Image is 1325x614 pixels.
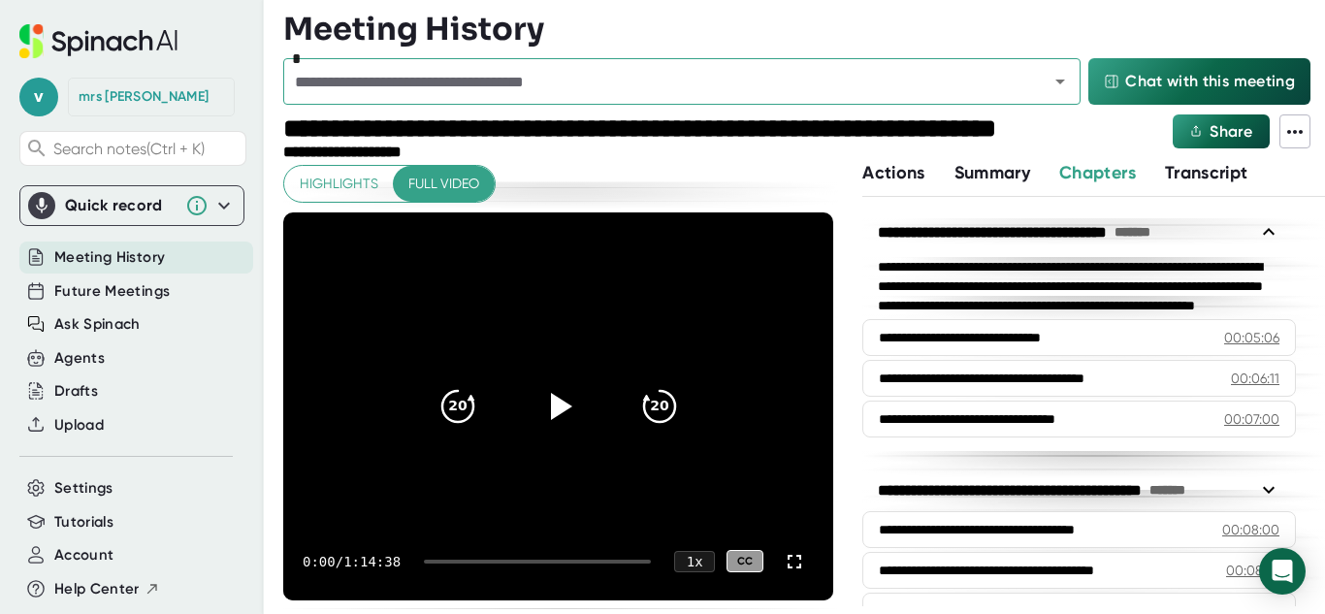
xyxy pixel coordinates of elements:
[954,162,1030,183] span: Summary
[1173,114,1270,148] button: Share
[862,162,924,183] span: Actions
[65,196,176,215] div: Quick record
[284,166,394,202] button: Highlights
[954,160,1030,186] button: Summary
[300,172,378,196] span: Highlights
[54,544,113,566] button: Account
[1226,561,1279,580] div: 00:08:23
[1165,160,1248,186] button: Transcript
[54,380,98,403] button: Drafts
[1059,160,1136,186] button: Chapters
[1224,328,1279,347] div: 00:05:06
[54,246,165,269] button: Meeting History
[54,578,160,600] button: Help Center
[1224,409,1279,429] div: 00:07:00
[303,554,401,569] div: 0:00 / 1:14:38
[1059,162,1136,183] span: Chapters
[54,414,104,436] button: Upload
[54,511,113,533] button: Tutorials
[1088,58,1310,105] button: Chat with this meeting
[54,347,105,370] button: Agents
[54,578,140,600] span: Help Center
[1125,70,1295,93] span: Chat with this meeting
[54,280,170,303] button: Future Meetings
[408,172,479,196] span: Full video
[54,313,141,336] button: Ask Spinach
[1047,68,1074,95] button: Open
[1231,369,1279,388] div: 00:06:11
[79,88,209,106] div: mrs howard
[727,550,763,572] div: CC
[1210,122,1252,141] span: Share
[862,160,924,186] button: Actions
[1222,520,1279,539] div: 00:08:00
[54,477,113,500] button: Settings
[283,11,544,48] h3: Meeting History
[393,166,495,202] button: Full video
[19,78,58,116] span: v
[53,140,241,158] span: Search notes (Ctrl + K)
[674,551,715,572] div: 1 x
[1165,162,1248,183] span: Transcript
[28,186,236,225] div: Quick record
[1259,548,1306,595] div: Open Intercom Messenger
